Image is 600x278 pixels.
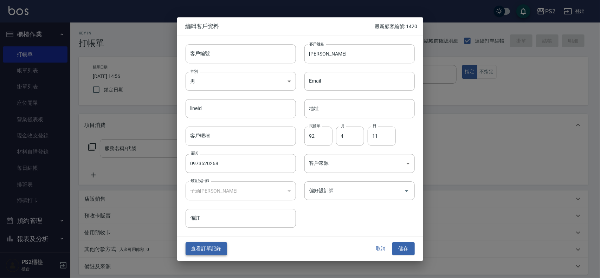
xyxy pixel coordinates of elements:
div: 男 [186,72,296,91]
label: 性別 [191,69,198,74]
label: 月 [341,123,344,129]
label: 客戶姓名 [309,41,324,46]
div: 子涵[PERSON_NAME] [186,181,296,200]
label: 電話 [191,151,198,156]
label: 日 [373,123,376,129]
label: 民國年 [309,123,320,129]
span: 編輯客戶資料 [186,23,375,30]
button: 查看訂單記錄 [186,243,227,256]
button: 儲存 [392,243,415,256]
button: 取消 [370,243,392,256]
button: Open [401,185,412,196]
label: 最近設計師 [191,178,209,183]
p: 最新顧客編號: 1420 [375,23,417,30]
